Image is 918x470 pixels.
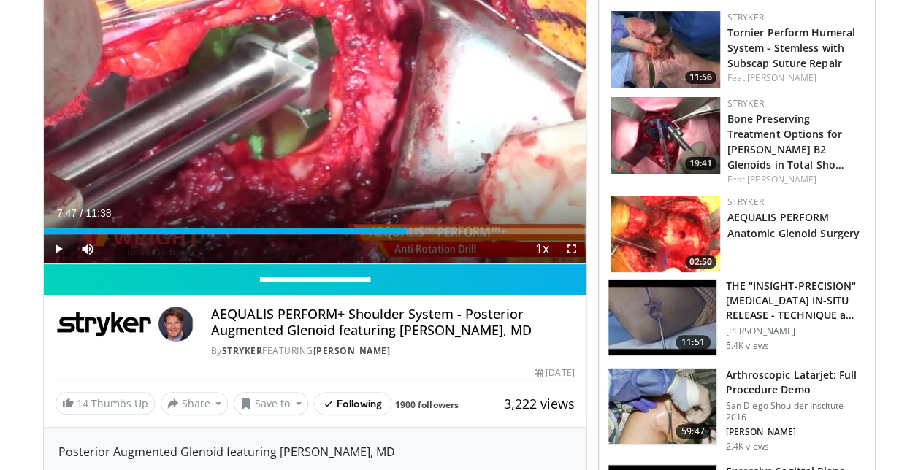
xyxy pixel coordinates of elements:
span: 14 [77,396,88,410]
h3: Arthroscopic Latarjet: Full Procedure Demo [726,368,866,397]
img: bbfc8d93-d0bb-41cd-876f-493f891c976a.150x105_q85_crop-smart_upscale.jpg [611,11,720,88]
p: San Diego Shoulder Institute 2016 [726,400,866,423]
a: [PERSON_NAME] [313,344,391,357]
span: 11:56 [685,71,716,84]
a: Stryker [727,97,764,109]
a: AEQUALIS PERFORM Anatomic Glenoid Surgery [727,210,860,239]
button: Share [161,392,229,415]
p: [PERSON_NAME] [726,426,866,438]
a: 11:56 [611,11,720,88]
p: 5.4K views [726,340,769,352]
img: 634e9523-87d2-4e52-b6b4-6e84e4b13281.150x105_q85_crop-smart_upscale.jpg [608,369,716,444]
img: feAgcbrvkPN5ynqH4xMDoxOjBrO-I4W8.150x105_q85_crop-smart_upscale.jpg [608,280,716,355]
a: Tornier Perform Humeral System - Stemless with Subscap Suture Repair [727,26,855,70]
div: Posterior Augmented Glenoid featuring [PERSON_NAME], MD [58,443,572,461]
a: 14 Thumbs Up [56,392,155,415]
div: Feat. [727,72,863,85]
a: Stryker [222,344,263,357]
a: 1900 followers [395,398,458,411]
span: 59:47 [676,424,711,439]
img: MGngRNnbuHoiqTJH4xMDoxOjA4MTsiGN.150x105_q85_crop-smart_upscale.jpg [611,196,720,272]
div: By FEATURING [211,344,575,358]
img: Avatar [158,307,194,342]
button: Play [44,234,73,263]
span: 19:41 [685,157,716,170]
a: Bone Preserving Treatment Options for [PERSON_NAME] B2 Glenoids in Total Sho… [727,112,844,172]
button: Mute [73,234,102,263]
span: / [80,207,83,219]
a: [PERSON_NAME] [747,173,816,185]
span: 11:38 [85,207,111,219]
a: 19:41 [611,97,720,174]
p: 2.4K views [726,441,769,452]
div: [DATE] [535,366,574,380]
p: [PERSON_NAME] [726,325,866,337]
span: 7:47 [57,207,77,219]
span: 11:51 [676,335,711,350]
h3: THE "INSIGHT-PRECISION" [MEDICAL_DATA] IN-SITU RELEASE - TECHNIQUE a… [726,279,866,323]
div: Feat. [727,173,863,186]
span: 02:50 [685,255,716,269]
a: 59:47 Arthroscopic Latarjet: Full Procedure Demo San Diego Shoulder Institute 2016 [PERSON_NAME] ... [608,368,866,452]
button: Save to [234,392,308,415]
button: Playback Rate [528,234,557,263]
a: Stryker [727,11,764,23]
button: Following [314,392,392,415]
a: 02:50 [611,196,720,272]
span: 3,222 views [504,395,575,412]
img: Stryker [56,307,153,342]
a: Stryker [727,196,764,208]
a: 11:51 THE "INSIGHT-PRECISION" [MEDICAL_DATA] IN-SITU RELEASE - TECHNIQUE a… [PERSON_NAME] 5.4K views [608,279,866,356]
img: f9644b3d-1d0d-4830-a089-b8384cc45ae2.150x105_q85_crop-smart_upscale.jpg [611,97,720,174]
h4: AEQUALIS PERFORM+ Shoulder System - Posterior Augmented Glenoid featuring [PERSON_NAME], MD [211,307,575,338]
a: [PERSON_NAME] [747,72,816,84]
div: Progress Bar [44,228,586,234]
button: Fullscreen [557,234,586,263]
